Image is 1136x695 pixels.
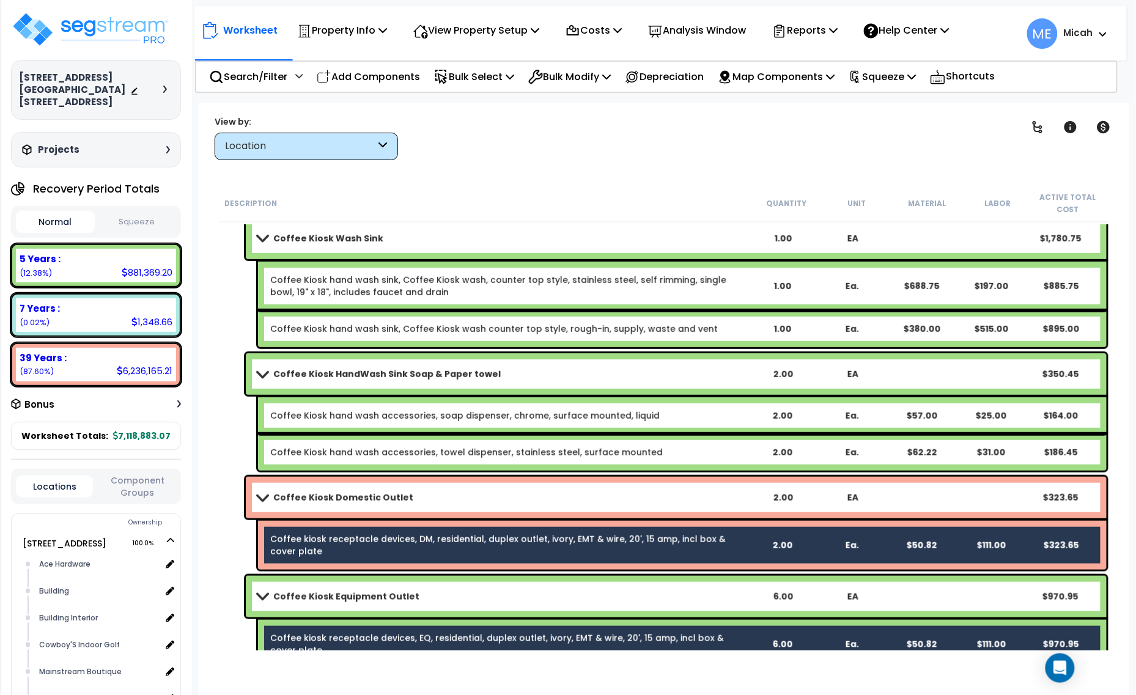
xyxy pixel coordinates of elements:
[270,446,663,458] a: Assembly Item
[225,139,376,153] div: Location
[819,590,886,603] div: EA
[215,116,398,128] div: View by:
[20,317,50,328] small: (0.02%)
[819,280,885,292] div: Ea.
[273,232,383,245] b: Coffee Kiosk Wash Sink
[819,410,885,422] div: Ea.
[648,22,746,39] p: Analysis Window
[36,515,180,530] div: Ownership
[131,315,172,328] div: 1,348.66
[767,199,807,208] small: Quantity
[1046,653,1075,683] div: Open Intercom Messenger
[1028,446,1094,458] div: $186.45
[20,252,61,265] b: 5 Years :
[1028,638,1094,650] div: $970.95
[1027,18,1058,49] span: ME
[959,638,1025,650] div: $111.00
[132,536,164,551] span: 100.0%
[1027,368,1094,380] div: $350.45
[625,68,704,85] p: Depreciation
[38,144,79,156] h3: Projects
[750,446,816,458] div: 2.00
[984,199,1011,208] small: Labor
[273,590,419,603] b: Coffee Kiosk Equipment Outlet
[959,446,1025,458] div: $31.00
[819,368,886,380] div: EA
[889,539,955,551] div: $50.82
[258,230,748,247] a: Assembly Title
[819,491,886,504] div: EA
[819,232,886,245] div: EA
[36,611,161,625] div: Building Interior
[819,539,885,551] div: Ea.
[21,430,108,442] span: Worksheet Totals:
[923,62,1001,92] div: Shortcuts
[864,22,949,39] p: Help Center
[1028,323,1094,335] div: $895.00
[849,68,916,85] p: Squeeze
[113,430,171,442] span: 7,118,883.07
[270,533,726,557] a: Assembly Item
[36,638,161,652] div: Cowboy'S Indoor Golf
[122,266,172,279] div: 881,369.20
[317,68,420,85] p: Add Components
[528,68,611,85] p: Bulk Modify
[16,211,95,233] button: Normal
[1028,280,1094,292] div: $885.75
[819,638,885,650] div: Ea.
[959,280,1025,292] div: $197.00
[959,323,1025,335] div: $515.00
[223,22,278,39] p: Worksheet
[889,446,955,458] div: $62.22
[11,11,170,48] img: logo_pro_r.png
[750,590,816,603] div: 6.00
[258,489,748,506] a: Assembly Title
[36,664,161,679] div: Mainstream Boutique
[750,410,816,422] div: 2.00
[930,68,995,86] p: Shortcuts
[20,302,60,315] b: 7 Years :
[20,268,52,278] small: (12.38%)
[1027,590,1094,603] div: $970.95
[909,199,946,208] small: Material
[959,539,1025,551] div: $111.00
[258,366,748,383] a: Assembly Title
[1027,232,1094,245] div: $1,780.75
[750,638,816,650] div: 6.00
[750,280,816,292] div: 1.00
[1027,491,1094,504] div: $323.65
[99,474,176,499] button: Component Groups
[889,323,955,335] div: $380.00
[889,280,955,292] div: $688.75
[270,323,718,335] a: Assembly Item
[750,491,816,504] div: 2.00
[772,22,838,39] p: Reports
[848,199,866,208] small: Unit
[19,72,130,108] h3: [STREET_ADDRESS][GEOGRAPHIC_DATA][STREET_ADDRESS]
[1040,193,1096,215] small: Active Total Cost
[959,410,1025,422] div: $25.00
[20,366,54,377] small: (87.60%)
[24,400,54,410] h3: Bonus
[889,410,955,422] div: $57.00
[270,274,726,298] a: Assembly Item
[20,351,67,364] b: 39 Years :
[1028,410,1094,422] div: $164.00
[16,476,93,498] button: Locations
[36,584,161,598] div: Building
[310,62,427,91] div: Add Components
[819,323,885,335] div: Ea.
[413,22,539,39] p: View Property Setup
[750,539,816,551] div: 2.00
[819,446,885,458] div: Ea.
[273,491,413,504] b: Coffee Kiosk Domestic Outlet
[36,557,161,572] div: Ace Hardware
[224,199,277,208] small: Description
[273,368,501,380] b: Coffee Kiosk HandWash Sink Soap & Paper towel
[434,68,514,85] p: Bulk Select
[98,211,177,233] button: Squeeze
[23,537,106,550] a: [STREET_ADDRESS] 100.0%
[1028,539,1094,551] div: $323.65
[750,323,816,335] div: 1.00
[258,588,748,605] a: Assembly Title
